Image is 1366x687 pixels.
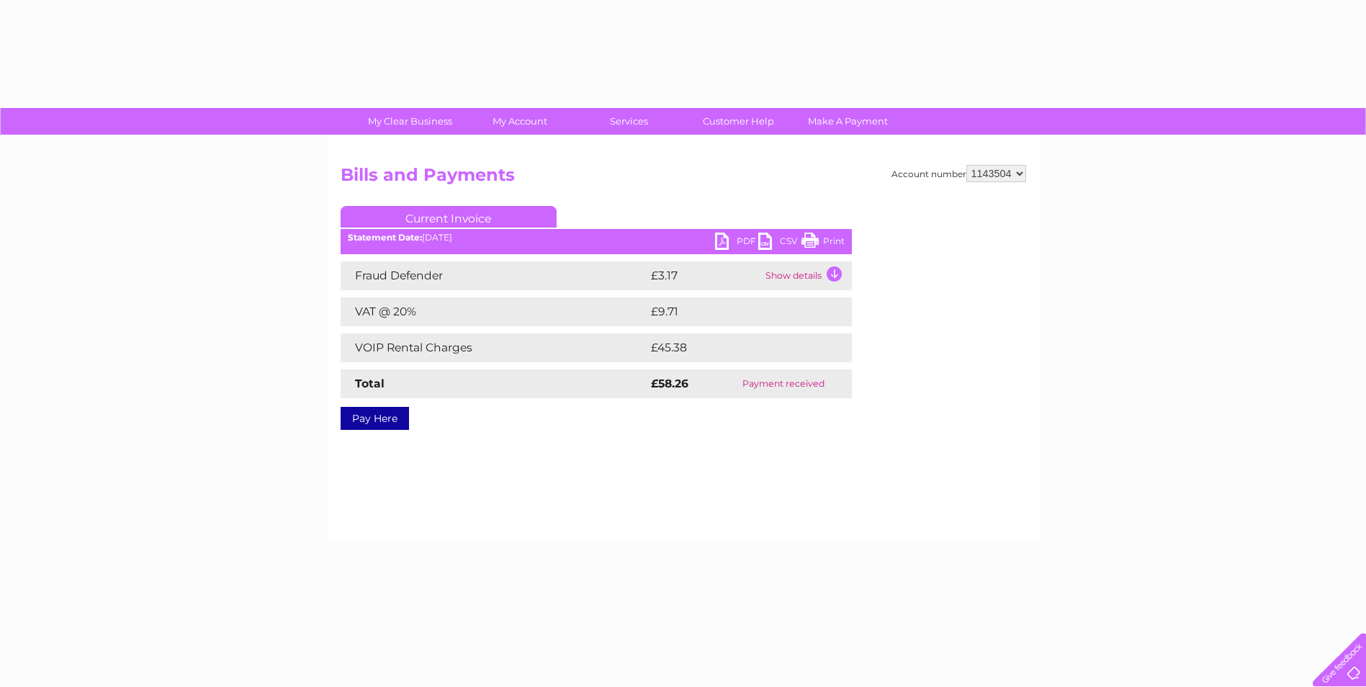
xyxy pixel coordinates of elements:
b: Statement Date: [348,232,422,243]
a: Services [570,108,688,135]
td: Fraud Defender [341,261,647,290]
a: My Clear Business [351,108,469,135]
td: Payment received [715,369,851,398]
a: Pay Here [341,407,409,430]
strong: Total [355,377,385,390]
a: CSV [758,233,801,253]
a: Make A Payment [788,108,907,135]
strong: £58.26 [651,377,688,390]
td: VAT @ 20% [341,297,647,326]
div: Account number [891,165,1026,182]
a: PDF [715,233,758,253]
td: Show details [762,261,852,290]
td: £3.17 [647,261,762,290]
a: My Account [460,108,579,135]
td: £9.71 [647,297,817,326]
h2: Bills and Payments [341,165,1026,192]
a: Current Invoice [341,206,557,228]
td: VOIP Rental Charges [341,333,647,362]
td: £45.38 [647,333,822,362]
a: Print [801,233,845,253]
a: Customer Help [679,108,798,135]
div: [DATE] [341,233,852,243]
